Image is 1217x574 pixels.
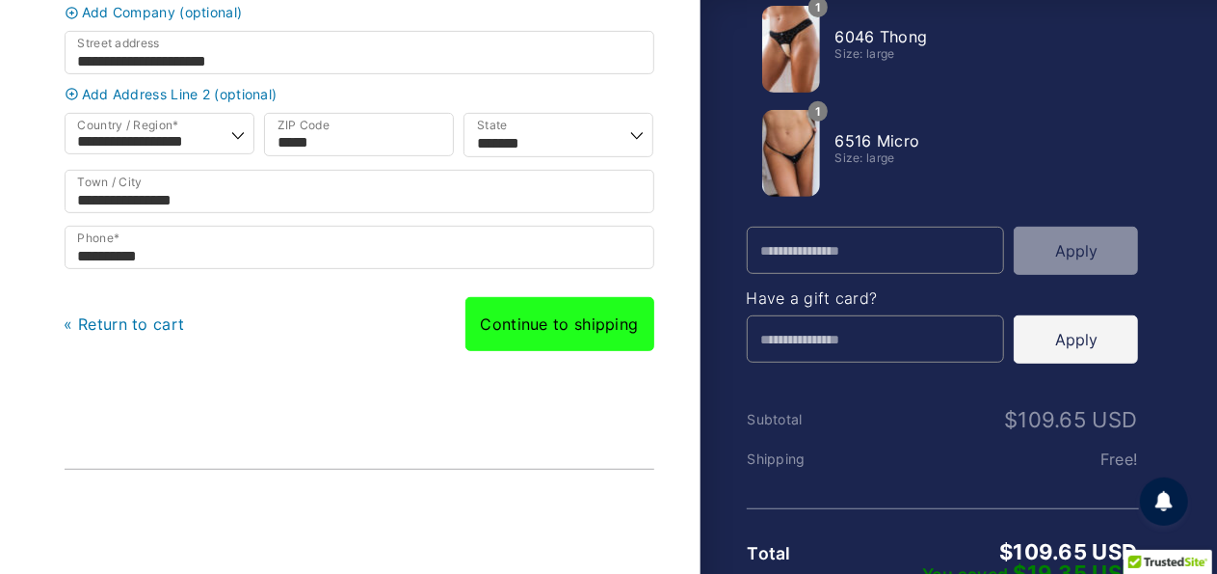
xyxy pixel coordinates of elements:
[999,539,1013,564] span: $
[762,110,820,197] img: Nights Fall Silver Leopard 6516 Micro 02
[835,131,920,150] span: 6516 Micro
[835,48,1085,60] div: Size: large
[1004,407,1018,432] span: $
[65,314,185,334] a: « Return to cart
[762,6,820,93] img: Nights Fall Silver Leopard 6046 Thong 01
[1014,315,1138,364] button: Apply
[877,451,1138,468] td: Free!
[747,544,878,563] th: Total
[465,297,654,351] a: Continue to shipping
[1004,407,1137,432] bdi: 109.65 USD
[60,6,659,20] a: Add Company (optional)
[808,101,829,122] span: 1
[747,412,878,427] th: Subtotal
[835,27,928,46] span: 6046 Thong
[747,290,1139,306] h4: Have a gift card?
[835,152,1085,164] div: Size: large
[1014,227,1138,275] button: Apply
[60,87,659,101] a: Add Address Line 2 (optional)
[999,539,1137,564] bdi: 109.65 USD
[747,451,878,467] th: Shipping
